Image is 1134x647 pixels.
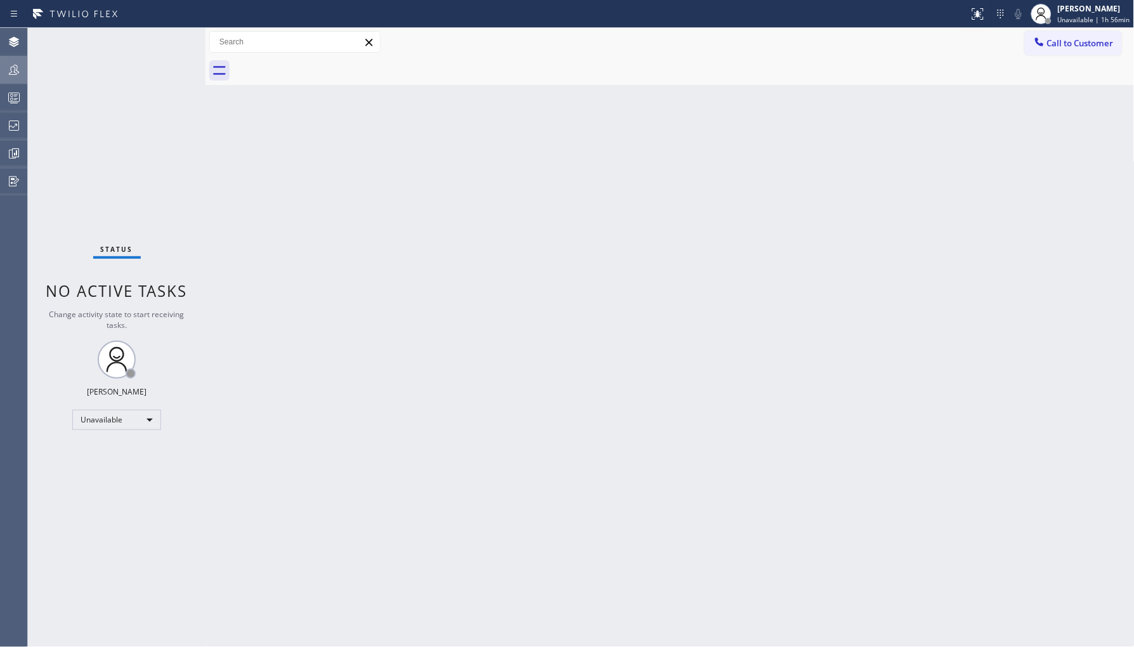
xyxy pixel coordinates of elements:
[1058,3,1130,14] div: [PERSON_NAME]
[1047,37,1114,49] span: Call to Customer
[49,309,185,330] span: Change activity state to start receiving tasks.
[1025,31,1122,55] button: Call to Customer
[210,32,380,52] input: Search
[101,245,133,254] span: Status
[87,386,147,397] div: [PERSON_NAME]
[1058,15,1130,24] span: Unavailable | 1h 56min
[1010,5,1027,23] button: Mute
[72,410,161,430] div: Unavailable
[46,280,188,301] span: No active tasks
